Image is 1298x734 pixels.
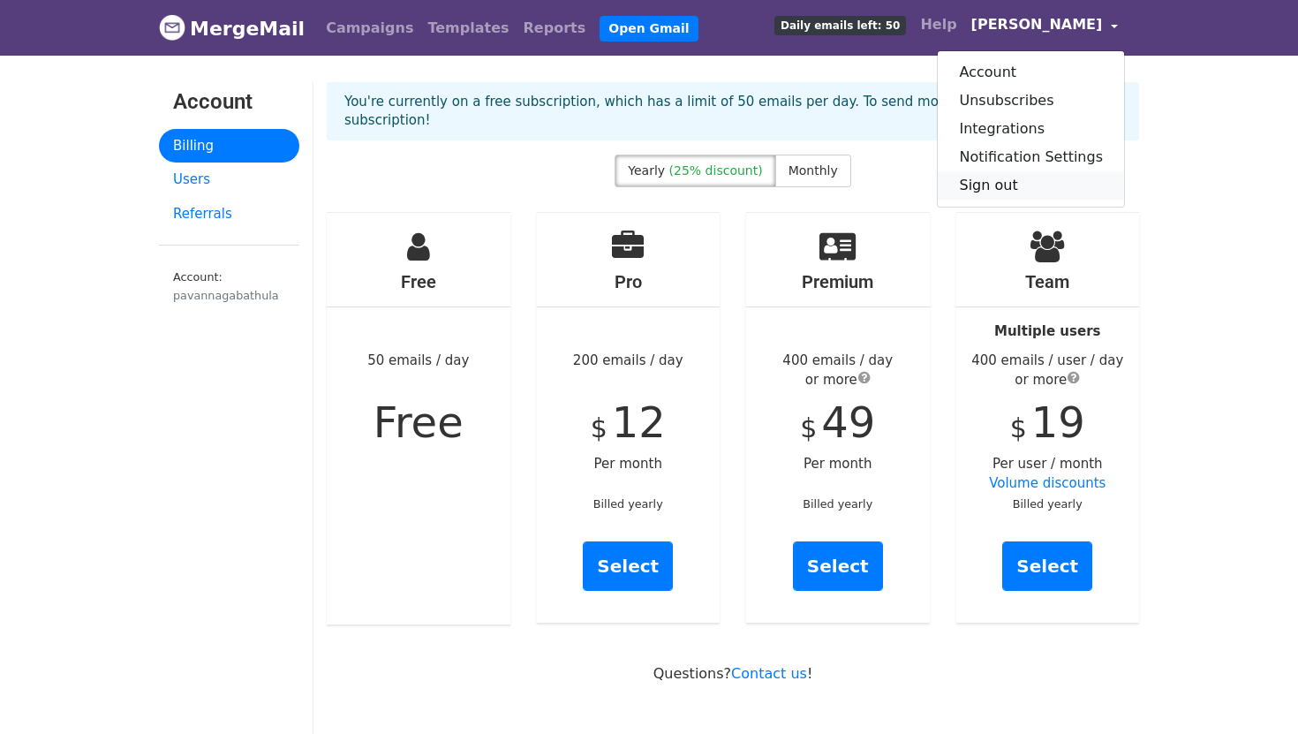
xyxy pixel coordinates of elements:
[593,497,663,511] small: Billed yearly
[774,16,906,35] span: Daily emails left: 50
[420,11,516,46] a: Templates
[669,163,763,178] span: (25% discount)
[173,270,285,304] small: Account:
[1013,497,1083,511] small: Billed yearly
[746,351,930,390] div: 400 emails / day or more
[989,475,1106,491] a: Volume discounts
[1010,412,1027,443] span: $
[746,271,930,292] h4: Premium
[956,351,1140,390] div: 400 emails / user / day or more
[159,197,299,231] a: Referrals
[937,50,1125,208] div: [PERSON_NAME]
[173,287,285,304] div: pavannagabathula
[971,14,1103,35] span: [PERSON_NAME]
[319,11,420,46] a: Campaigns
[159,14,185,41] img: MergeMail logo
[628,163,665,178] span: Yearly
[800,412,817,443] span: $
[173,89,285,115] h3: Account
[517,11,593,46] a: Reports
[159,163,299,197] a: Users
[964,7,1125,49] a: [PERSON_NAME]
[583,541,673,591] a: Select
[789,163,838,178] span: Monthly
[938,115,1124,143] a: Integrations
[938,171,1124,200] a: Sign out
[1002,541,1092,591] a: Select
[600,16,698,42] a: Open Gmail
[1031,397,1085,447] span: 19
[938,58,1124,87] a: Account
[731,665,807,682] a: Contact us
[344,93,1121,130] p: You're currently on a free subscription, which has a limit of 50 emails per day. To send more ema...
[537,213,721,623] div: 200 emails / day Per month
[159,129,299,163] a: Billing
[746,213,930,623] div: Per month
[537,271,721,292] h4: Pro
[938,143,1124,171] a: Notification Settings
[591,412,607,443] span: $
[994,323,1100,339] strong: Multiple users
[913,7,963,42] a: Help
[767,7,913,42] a: Daily emails left: 50
[327,271,510,292] h4: Free
[159,10,305,47] a: MergeMail
[793,541,883,591] a: Select
[612,397,666,447] span: 12
[374,397,464,447] span: Free
[956,213,1140,623] div: Per user / month
[803,497,872,511] small: Billed yearly
[821,397,875,447] span: 49
[327,213,510,624] div: 50 emails / day
[327,664,1139,683] p: Questions? !
[956,271,1140,292] h4: Team
[1210,649,1298,734] iframe: Chat Widget
[938,87,1124,115] a: Unsubscribes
